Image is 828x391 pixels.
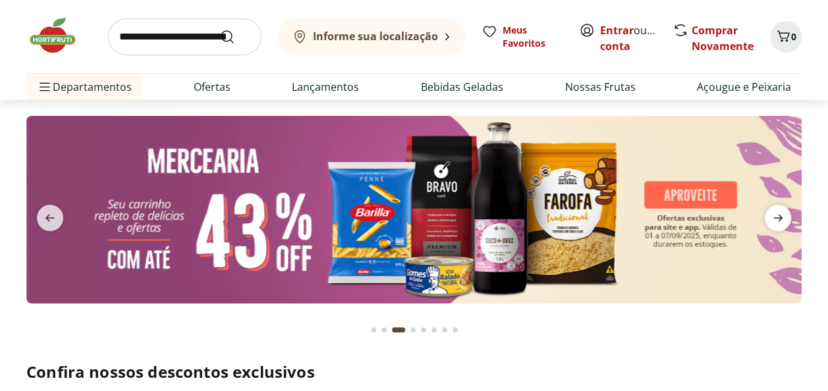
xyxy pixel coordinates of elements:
a: Açougue e Peixaria [697,79,791,95]
button: Go to page 1 from fs-carousel [368,314,379,346]
span: ou [600,22,659,54]
a: Comprar Novamente [692,23,754,53]
button: Go to page 5 from fs-carousel [418,314,429,346]
button: Menu [37,71,53,103]
img: Hortifruti [26,16,92,55]
button: Carrinho [770,21,802,53]
button: Current page from fs-carousel [389,314,408,346]
a: Meus Favoritos [482,24,563,50]
button: Informe sua localização [277,18,466,55]
button: Go to page 4 from fs-carousel [408,314,418,346]
a: Lançamentos [292,79,359,95]
button: Submit Search [219,29,251,45]
a: Bebidas Geladas [421,79,503,95]
a: Ofertas [194,79,231,95]
button: Go to page 7 from fs-carousel [439,314,450,346]
a: Criar conta [600,23,673,53]
img: mercearia [26,116,802,303]
button: previous [26,205,74,231]
h2: Confira nossos descontos exclusivos [26,361,802,382]
button: next [754,205,802,231]
span: 0 [791,30,796,43]
span: Departamentos [37,71,132,103]
button: Go to page 6 from fs-carousel [429,314,439,346]
input: search [108,18,262,55]
button: Go to page 2 from fs-carousel [379,314,389,346]
a: Entrar [600,23,634,38]
button: Go to page 8 from fs-carousel [450,314,460,346]
b: Informe sua localização [313,29,438,43]
a: Nossas Frutas [565,79,635,95]
span: Meus Favoritos [503,24,563,50]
